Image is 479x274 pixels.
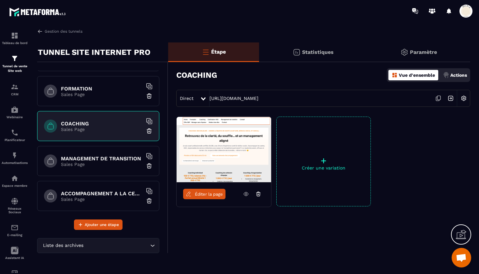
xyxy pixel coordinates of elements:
img: automations [11,106,19,114]
span: Ajouter une étape [85,221,119,228]
a: formationformationCRM [2,78,28,101]
img: social-network [11,197,19,205]
img: automations [11,152,19,159]
p: Sales Page [61,162,142,167]
img: trash [146,163,152,169]
img: setting-gr.5f69749f.svg [400,48,408,56]
a: social-networksocial-networkRéseaux Sociaux [2,192,28,219]
p: Sales Page [61,127,142,132]
div: Ouvrir le chat [452,248,471,267]
button: Ajouter une étape [74,219,123,230]
p: TUNNEL SITE INTERNET PRO [38,46,151,59]
div: Search for option [37,238,159,253]
p: Créer une variation [277,165,370,170]
img: formation [11,83,19,91]
a: [URL][DOMAIN_NAME] [210,96,258,101]
a: automationsautomationsAutomatisations [2,147,28,169]
h6: ACCOMPAGNEMENT A LA CERTIFICATION HAS [61,190,142,197]
img: trash [146,93,152,99]
p: Sales Page [61,197,142,202]
img: scheduler [11,129,19,137]
h6: FORMATION [61,86,142,92]
p: Vue d'ensemble [399,73,435,78]
p: Statistiques [302,49,334,55]
p: Webinaire [2,115,28,119]
img: trash [146,128,152,134]
p: Réseaux Sociaux [2,207,28,214]
a: Gestion des tunnels [37,28,82,34]
img: arrow [37,28,43,34]
span: Liste des archives [41,242,85,249]
a: schedulerschedulerPlanificateur [2,124,28,147]
a: formationformationTableau de bord [2,27,28,50]
h6: MANAGEMENT DE TRANSITION [61,155,142,162]
p: Automatisations [2,161,28,165]
img: automations [11,174,19,182]
p: E-mailing [2,233,28,237]
p: Assistant IA [2,256,28,260]
p: Étape [211,49,226,55]
p: Espace membre [2,184,28,187]
p: Actions [450,73,467,78]
a: formationformationTunnel de vente Site web [2,50,28,78]
img: stats.20deebd0.svg [293,48,300,56]
a: automationsautomationsEspace membre [2,169,28,192]
a: automationsautomationsWebinaire [2,101,28,124]
img: formation [11,55,19,62]
img: email [11,224,19,232]
p: Tableau de bord [2,41,28,45]
h3: COACHING [176,71,217,80]
span: Éditer la page [195,192,223,197]
img: bars-o.4a397970.svg [202,48,210,56]
img: dashboard-orange.40269519.svg [392,72,398,78]
a: Éditer la page [183,189,225,199]
h6: COACHING [61,121,142,127]
input: Search for option [85,242,149,249]
img: formation [11,32,19,40]
img: trash [146,198,152,204]
img: arrow-next.bcc2205e.svg [444,92,457,105]
a: Assistant IA [2,242,28,265]
p: Tunnel de vente Site web [2,64,28,73]
img: logo [9,6,68,18]
p: Sales Page [61,92,142,97]
p: Paramètre [410,49,437,55]
img: actions.d6e523a2.png [443,72,449,78]
img: setting-w.858f3a88.svg [457,92,470,105]
p: CRM [2,92,28,96]
p: + [277,156,370,165]
img: image [177,117,271,182]
p: Planificateur [2,138,28,142]
span: Direct [180,96,194,101]
a: emailemailE-mailing [2,219,28,242]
